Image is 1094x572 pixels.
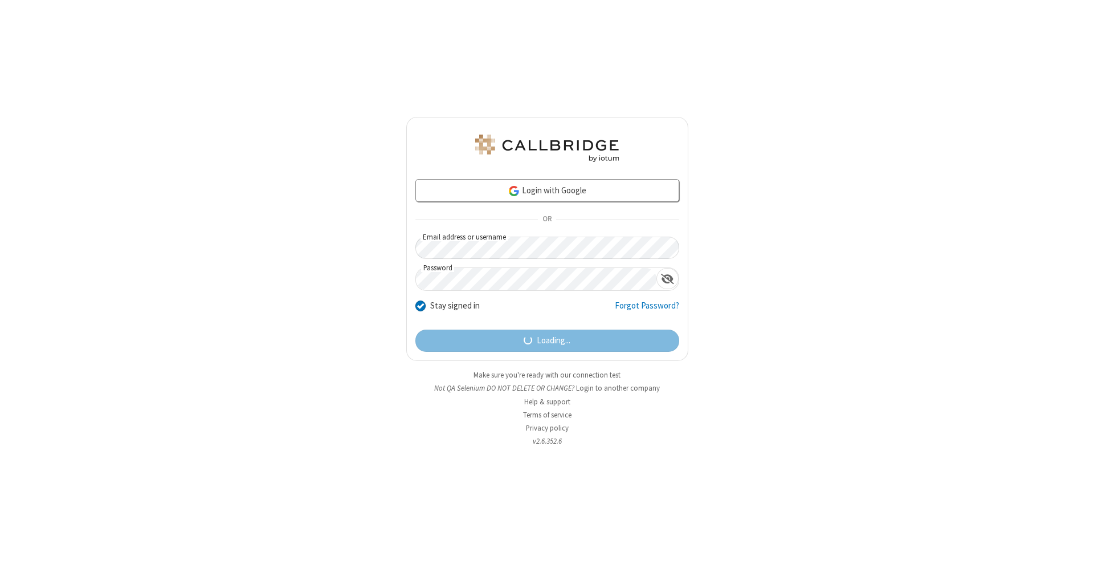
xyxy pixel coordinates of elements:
a: Login with Google [415,179,679,202]
div: Show password [656,268,679,289]
a: Privacy policy [526,423,569,433]
a: Help & support [524,397,570,407]
span: Loading... [537,334,570,347]
iframe: Chat [1066,542,1085,564]
img: QA Selenium DO NOT DELETE OR CHANGE [473,135,621,162]
a: Forgot Password? [615,299,679,321]
img: google-icon.png [508,185,520,197]
input: Email address or username [415,237,679,259]
label: Stay signed in [430,299,480,313]
button: Loading... [415,330,679,352]
button: Login to another company [576,383,660,393]
input: Password [416,268,656,290]
li: Not QA Selenium DO NOT DELETE OR CHANGE? [406,383,688,393]
a: Terms of service [523,410,572,420]
a: Make sure you're ready with our connection test [473,370,621,380]
li: v2.6.352.6 [406,436,688,447]
span: OR [538,212,556,228]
